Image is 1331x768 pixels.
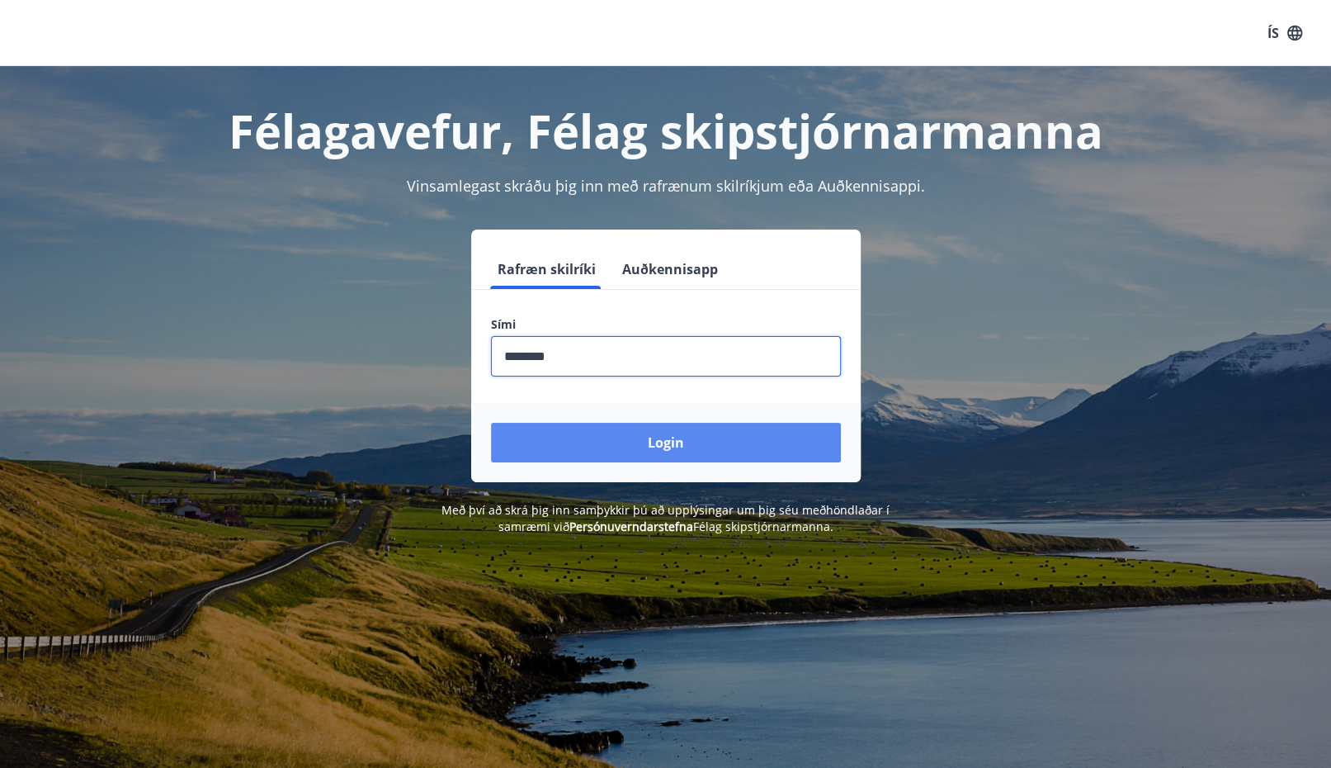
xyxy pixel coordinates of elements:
[616,249,724,289] button: Auðkennisapp
[569,519,693,534] a: Persónuverndarstefna
[407,176,925,196] span: Vinsamlegast skráðu þig inn með rafrænum skilríkjum eða Auðkennisappi.
[441,502,890,534] span: Með því að skrá þig inn samþykkir þú að upplýsingar um þig séu meðhöndlaðar í samræmi við Félag s...
[491,316,841,333] label: Sími
[491,249,602,289] button: Rafræn skilríki
[491,423,841,462] button: Login
[1258,18,1311,48] button: ÍS
[92,99,1240,162] h1: Félagavefur, Félag skipstjórnarmanna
